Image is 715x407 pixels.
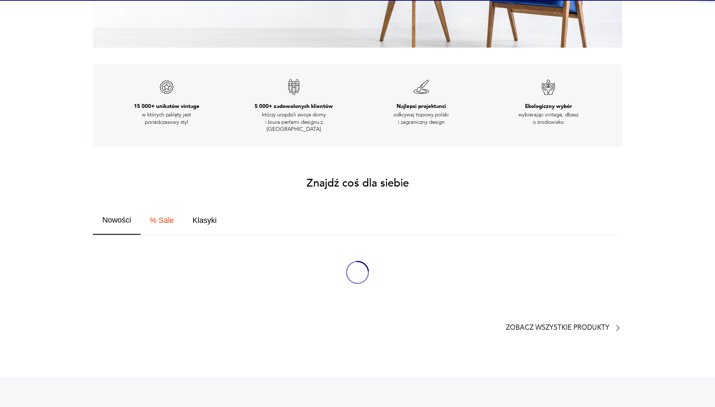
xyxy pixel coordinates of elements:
h3: 5 000+ zadowolonych klientów [255,103,333,110]
p: wybierając vintage, dbasz o środowisko [510,111,587,126]
p: Zobacz wszystkie produkty [506,325,609,331]
span: % Sale [150,217,174,224]
div: oval-loading [93,236,622,309]
img: Znak gwarancji jakości [413,79,430,96]
h3: Najlepsi projektanci [397,103,446,110]
h3: 15 000+ unikatów vintage [134,103,199,110]
p: którzy urządzili swoje domy i biura perłami designu z [GEOGRAPHIC_DATA] [255,111,333,133]
span: Klasyki [192,217,216,224]
img: Znak gwarancji jakości [540,79,557,96]
h3: Ekologiczny wybór [525,103,572,110]
a: Zobacz wszystkie produkty [506,324,622,332]
p: w których zaklęty jest ponadczasowy styl [128,111,205,126]
img: Znak gwarancji jakości [285,79,302,96]
span: Nowości [102,216,131,224]
p: odkrywaj topowy polski i zagraniczny design [382,111,460,126]
h2: Znajdź coś dla siebie [306,178,409,188]
img: Znak gwarancji jakości [158,79,175,96]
